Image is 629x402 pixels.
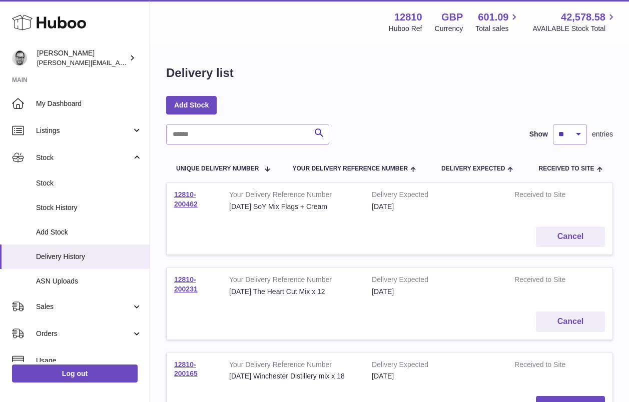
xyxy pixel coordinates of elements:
[36,302,132,311] span: Sales
[538,165,594,172] span: Received to Site
[229,202,357,211] div: [DATE] SoY Mix Flags + Cream
[229,360,357,372] strong: Your Delivery Reference Number
[532,24,617,33] span: AVAILABLE Stock Total
[37,58,201,66] span: [PERSON_NAME][EMAIL_ADDRESS][DOMAIN_NAME]
[36,126,132,135] span: Listings
[36,329,132,338] span: Orders
[36,178,142,188] span: Stock
[229,190,357,202] strong: Your Delivery Reference Number
[532,10,617,33] a: 42,578.58 AVAILABLE Stock Total
[36,99,142,108] span: My Dashboard
[592,129,613,139] span: entries
[174,275,198,293] a: 12810-200231
[435,24,463,33] div: Currency
[372,202,499,211] div: [DATE]
[514,275,579,287] strong: Received to Site
[36,153,132,162] span: Stock
[514,360,579,372] strong: Received to Site
[166,96,217,114] a: Add Stock
[536,311,605,332] button: Cancel
[174,190,198,208] a: 12810-200462
[475,24,520,33] span: Total sales
[229,275,357,287] strong: Your Delivery Reference Number
[514,190,579,202] strong: Received to Site
[229,287,357,296] div: [DATE] The Heart Cut Mix x 12
[372,287,499,296] div: [DATE]
[475,10,520,33] a: 601.09 Total sales
[372,371,499,381] div: [DATE]
[536,226,605,247] button: Cancel
[372,190,499,202] strong: Delivery Expected
[529,129,548,139] label: Show
[174,360,198,378] a: 12810-200165
[441,165,505,172] span: Delivery Expected
[394,10,422,24] strong: 12810
[36,227,142,237] span: Add Stock
[292,165,408,172] span: Your Delivery Reference Number
[36,356,142,365] span: Usage
[12,50,27,65] img: alex@digidistiller.com
[441,10,463,24] strong: GBP
[478,10,508,24] span: 601.09
[166,65,234,81] h1: Delivery list
[36,276,142,286] span: ASN Uploads
[36,252,142,261] span: Delivery History
[561,10,605,24] span: 42,578.58
[372,360,499,372] strong: Delivery Expected
[372,275,499,287] strong: Delivery Expected
[37,48,127,67] div: [PERSON_NAME]
[12,364,138,382] a: Log out
[176,165,259,172] span: Unique Delivery Number
[36,203,142,212] span: Stock History
[389,24,422,33] div: Huboo Ref
[229,371,357,381] div: [DATE] Winchester Distillery mix x 18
